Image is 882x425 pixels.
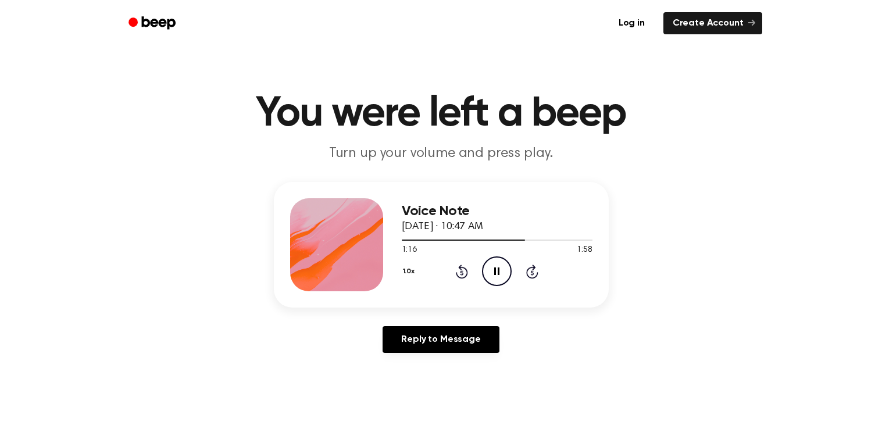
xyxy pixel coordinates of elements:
[402,262,419,281] button: 1.0x
[402,222,483,232] span: [DATE] · 10:47 AM
[120,12,186,35] a: Beep
[402,203,592,219] h3: Voice Note
[383,326,499,353] a: Reply to Message
[607,10,656,37] a: Log in
[577,244,592,256] span: 1:58
[663,12,762,34] a: Create Account
[218,144,665,163] p: Turn up your volume and press play.
[144,93,739,135] h1: You were left a beep
[402,244,417,256] span: 1:16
